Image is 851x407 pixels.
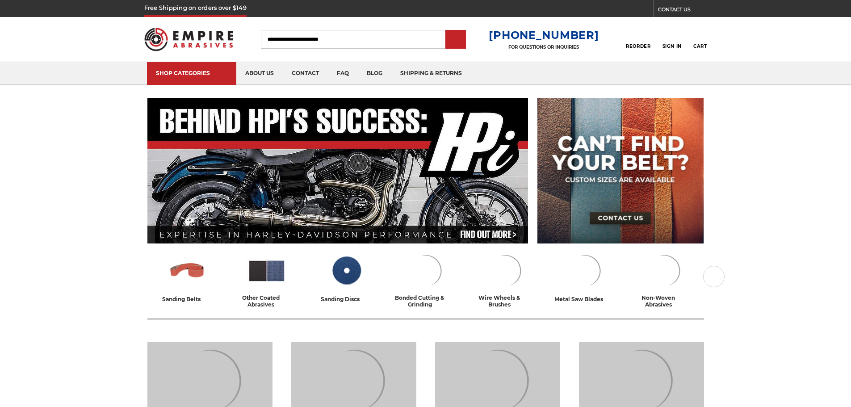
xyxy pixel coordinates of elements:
[626,29,650,49] a: Reorder
[231,252,303,308] a: other coated abrasives
[447,31,465,49] input: Submit
[693,29,707,49] a: Cart
[168,252,207,290] img: Sanding Belts
[358,62,391,85] a: blog
[662,43,682,49] span: Sign In
[283,62,328,85] a: contact
[469,252,541,308] a: wire wheels & brushes
[247,252,286,290] img: Other Coated Abrasives
[327,252,366,290] img: Sanding Discs
[489,29,599,42] a: [PHONE_NUMBER]
[391,62,471,85] a: shipping & returns
[390,252,462,308] a: bonded cutting & grinding
[703,266,725,287] button: Next
[565,252,604,290] img: Metal Saw Blades
[147,98,528,243] img: Banner for an interview featuring Horsepower Inc who makes Harley performance upgrades featured o...
[328,62,358,85] a: faq
[489,44,599,50] p: FOR QUESTIONS OR INQUIRIES
[469,294,541,308] div: wire wheels & brushes
[658,4,707,17] a: CONTACT US
[151,252,223,304] a: sanding belts
[554,294,615,304] div: metal saw blades
[162,294,212,304] div: sanding belts
[628,252,700,308] a: non-woven abrasives
[537,98,704,243] img: promo banner for custom belts.
[626,43,650,49] span: Reorder
[628,294,700,308] div: non-woven abrasives
[486,252,525,290] img: Wire Wheels & Brushes
[144,22,234,57] img: Empire Abrasives
[236,62,283,85] a: about us
[693,43,707,49] span: Cart
[310,252,382,304] a: sanding discs
[231,294,303,308] div: other coated abrasives
[406,252,445,290] img: Bonded Cutting & Grinding
[390,294,462,308] div: bonded cutting & grinding
[156,70,227,76] div: SHOP CATEGORIES
[549,252,621,304] a: metal saw blades
[645,252,684,290] img: Non-woven Abrasives
[321,294,371,304] div: sanding discs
